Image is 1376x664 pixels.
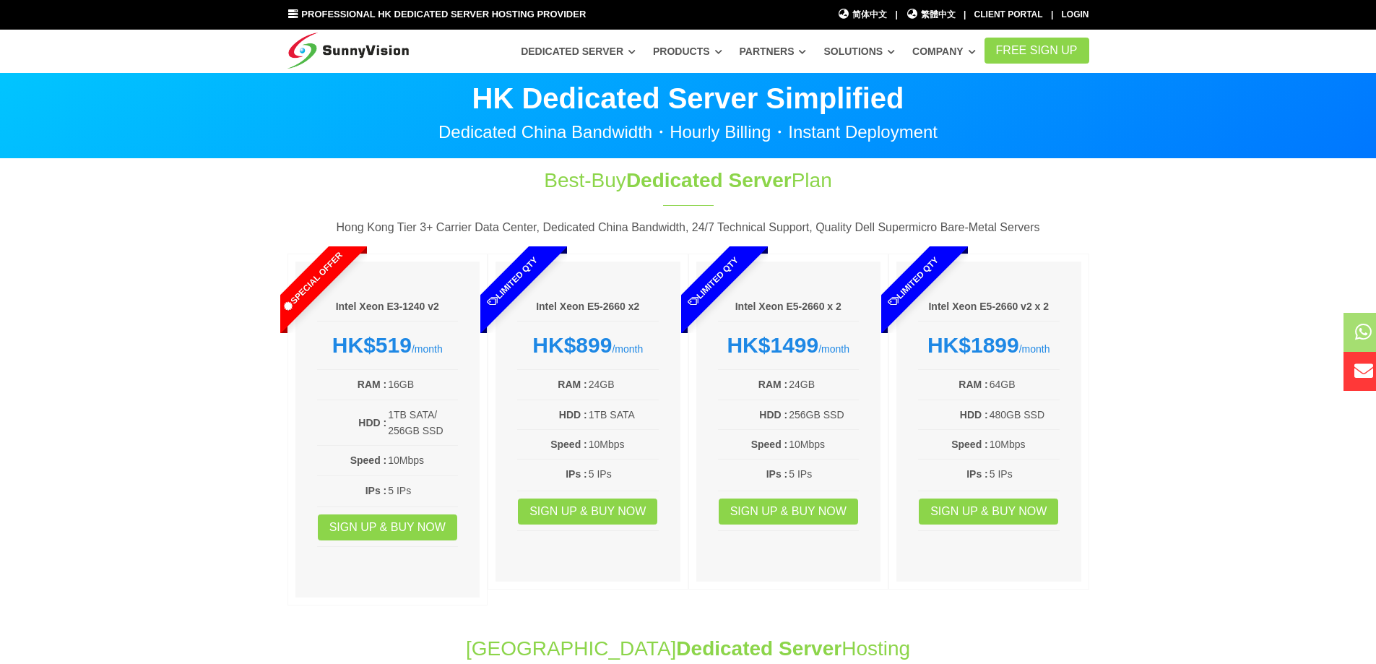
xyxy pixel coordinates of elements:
[358,379,386,390] b: RAM :
[912,38,976,64] a: Company
[332,333,412,357] strong: HK$519
[387,376,458,393] td: 16GB
[788,436,859,453] td: 10Mbps
[287,634,1089,663] h1: [GEOGRAPHIC_DATA] Hosting
[317,332,459,358] div: /month
[838,8,888,22] a: 简体中文
[1051,8,1053,22] li: |
[287,218,1089,237] p: Hong Kong Tier 3+ Carrier Data Center, Dedicated China Bandwidth, 24/7 Technical Support, Quality...
[759,409,787,421] b: HDD :
[317,300,459,314] h6: Intel Xeon E3-1240 v2
[823,38,895,64] a: Solutions
[387,406,458,440] td: 1TB SATA/ 256GB SSD
[985,38,1089,64] a: FREE Sign Up
[964,8,966,22] li: |
[788,406,859,423] td: 256GB SSD
[566,468,587,480] b: IPs :
[588,406,659,423] td: 1TB SATA
[626,169,792,191] span: Dedicated Server
[960,409,988,421] b: HDD :
[974,9,1043,20] a: Client Portal
[287,84,1089,113] p: HK Dedicated Server Simplified
[718,300,860,314] h6: Intel Xeon E5-2660 x 2
[387,452,458,469] td: 10Mbps
[727,333,818,357] strong: HK$1499
[951,439,988,450] b: Speed :
[452,221,574,342] span: Limited Qty
[766,468,788,480] b: IPs :
[301,9,586,20] span: Professional HK Dedicated Server Hosting Provider
[959,379,987,390] b: RAM :
[719,499,858,525] a: Sign up & Buy Now
[365,485,387,496] b: IPs :
[919,499,1058,525] a: Sign up & Buy Now
[758,379,787,390] b: RAM :
[251,221,373,342] span: Special Offer
[532,333,612,357] strong: HK$899
[989,406,1060,423] td: 480GB SSD
[918,332,1060,358] div: /month
[1062,9,1089,20] a: Login
[853,221,974,342] span: Limited Qty
[895,8,897,22] li: |
[550,439,587,450] b: Speed :
[788,376,859,393] td: 24GB
[588,436,659,453] td: 10Mbps
[906,8,956,22] a: 繁體中文
[588,376,659,393] td: 24GB
[350,454,387,466] b: Speed :
[676,637,841,660] span: Dedicated Server
[287,124,1089,141] p: Dedicated China Bandwidth・Hourly Billing・Instant Deployment
[588,465,659,483] td: 5 IPs
[521,38,636,64] a: Dedicated Server
[989,465,1060,483] td: 5 IPs
[740,38,807,64] a: Partners
[751,439,788,450] b: Speed :
[448,166,929,194] h1: Best-Buy Plan
[518,499,657,525] a: Sign up & Buy Now
[517,332,659,358] div: /month
[989,436,1060,453] td: 10Mbps
[318,514,457,540] a: Sign up & Buy Now
[559,409,587,421] b: HDD :
[652,221,774,342] span: Limited Qty
[966,468,988,480] b: IPs :
[927,333,1019,357] strong: HK$1899
[653,38,722,64] a: Products
[989,376,1060,393] td: 64GB
[718,332,860,358] div: /month
[558,379,587,390] b: RAM :
[387,482,458,499] td: 5 IPs
[517,300,659,314] h6: Intel Xeon E5-2660 x2
[788,465,859,483] td: 5 IPs
[918,300,1060,314] h6: Intel Xeon E5-2660 v2 x 2
[358,417,386,428] b: HDD :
